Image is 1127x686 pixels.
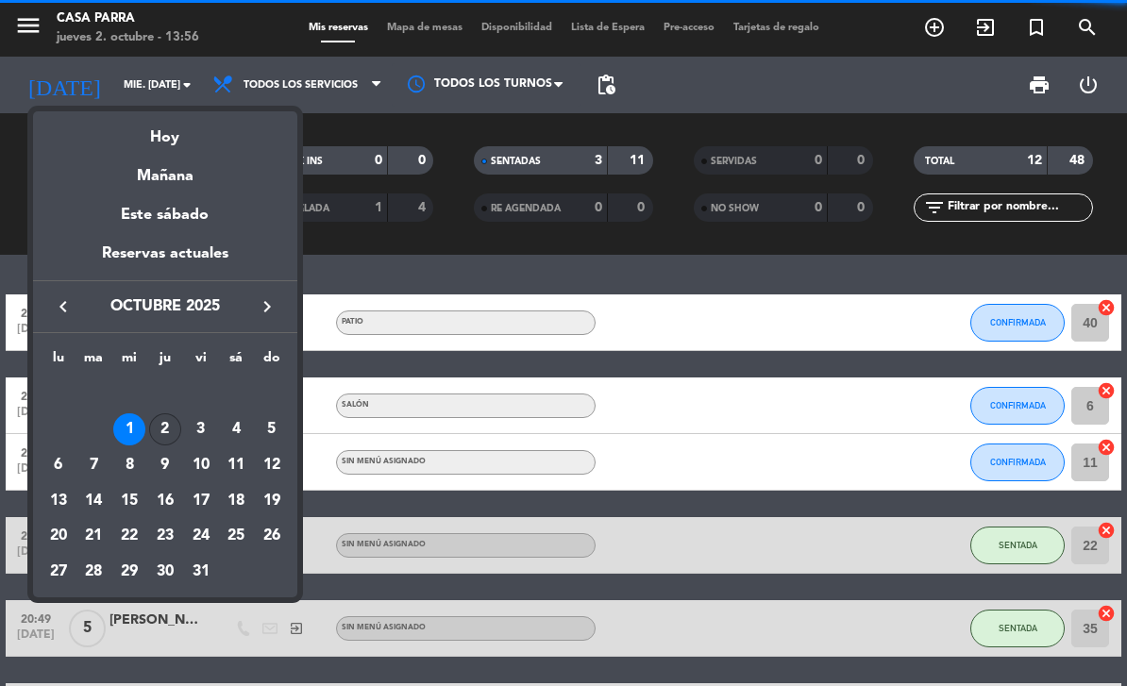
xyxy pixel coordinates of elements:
[76,347,112,376] th: martes
[220,521,252,553] div: 25
[254,447,290,483] td: 12 de octubre de 2025
[76,483,112,519] td: 14 de octubre de 2025
[256,521,288,553] div: 26
[113,413,145,445] div: 1
[147,447,183,483] td: 9 de octubre de 2025
[113,521,145,553] div: 22
[185,413,217,445] div: 3
[218,412,254,448] td: 4 de octubre de 2025
[218,483,254,519] td: 18 de octubre de 2025
[256,295,278,318] i: keyboard_arrow_right
[256,449,288,481] div: 12
[183,554,219,590] td: 31 de octubre de 2025
[149,485,181,517] div: 16
[185,449,217,481] div: 10
[220,485,252,517] div: 18
[77,449,109,481] div: 7
[33,150,297,189] div: Mañana
[41,519,76,555] td: 20 de octubre de 2025
[33,111,297,150] div: Hoy
[147,483,183,519] td: 16 de octubre de 2025
[185,485,217,517] div: 17
[185,556,217,588] div: 31
[41,447,76,483] td: 6 de octubre de 2025
[254,519,290,555] td: 26 de octubre de 2025
[33,189,297,242] div: Este sábado
[111,519,147,555] td: 22 de octubre de 2025
[256,413,288,445] div: 5
[149,413,181,445] div: 2
[42,556,75,588] div: 27
[149,521,181,553] div: 23
[183,347,219,376] th: viernes
[42,449,75,481] div: 6
[185,521,217,553] div: 24
[149,449,181,481] div: 9
[111,483,147,519] td: 15 de octubre de 2025
[111,347,147,376] th: miércoles
[41,483,76,519] td: 13 de octubre de 2025
[256,485,288,517] div: 19
[77,485,109,517] div: 14
[149,556,181,588] div: 30
[254,347,290,376] th: domingo
[183,519,219,555] td: 24 de octubre de 2025
[42,485,75,517] div: 13
[77,556,109,588] div: 28
[41,347,76,376] th: lunes
[220,449,252,481] div: 11
[111,447,147,483] td: 8 de octubre de 2025
[111,554,147,590] td: 29 de octubre de 2025
[183,412,219,448] td: 3 de octubre de 2025
[147,554,183,590] td: 30 de octubre de 2025
[147,412,183,448] td: 2 de octubre de 2025
[41,554,76,590] td: 27 de octubre de 2025
[147,519,183,555] td: 23 de octubre de 2025
[254,483,290,519] td: 19 de octubre de 2025
[33,242,297,280] div: Reservas actuales
[77,521,109,553] div: 21
[218,347,254,376] th: sábado
[111,412,147,448] td: 1 de octubre de 2025
[42,521,75,553] div: 20
[218,519,254,555] td: 25 de octubre de 2025
[41,376,290,412] td: OCT.
[76,447,112,483] td: 7 de octubre de 2025
[113,485,145,517] div: 15
[254,412,290,448] td: 5 de octubre de 2025
[113,556,145,588] div: 29
[183,447,219,483] td: 10 de octubre de 2025
[76,519,112,555] td: 21 de octubre de 2025
[218,447,254,483] td: 11 de octubre de 2025
[220,413,252,445] div: 4
[80,294,250,319] span: octubre 2025
[147,347,183,376] th: jueves
[250,294,284,319] button: keyboard_arrow_right
[183,483,219,519] td: 17 de octubre de 2025
[52,295,75,318] i: keyboard_arrow_left
[46,294,80,319] button: keyboard_arrow_left
[113,449,145,481] div: 8
[76,554,112,590] td: 28 de octubre de 2025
